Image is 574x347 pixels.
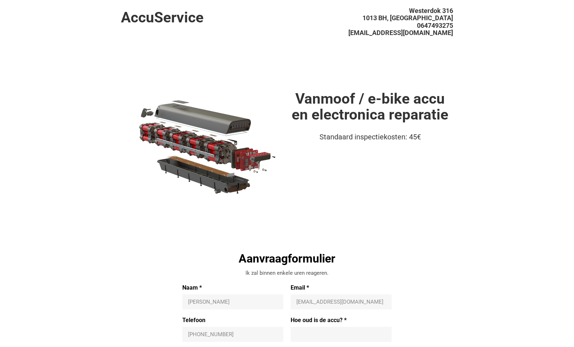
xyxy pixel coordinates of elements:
[291,284,392,291] label: Email *
[287,91,453,123] h1: Vanmoof / e-bike accu en electronica reparatie
[409,7,453,14] span: Westerdok 316
[188,331,278,338] input: +31 647493275
[296,298,386,305] input: Email *
[348,29,453,36] span: [EMAIL_ADDRESS][DOMAIN_NAME]
[362,14,453,22] span: 1013 BH, [GEOGRAPHIC_DATA]
[182,251,392,266] div: Aanvraagformulier
[291,317,392,324] label: Hoe oud is de accu? *
[121,9,287,26] h1: AccuService
[182,269,392,277] div: Ik zal binnen enkele uren reageren.
[121,91,287,201] img: battery.webp
[188,298,278,305] input: Naam *
[182,317,283,324] label: Telefoon
[417,22,453,29] span: 0647493275
[319,133,421,141] span: Standaard inspectiekosten: 45€
[182,284,283,291] label: Naam *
